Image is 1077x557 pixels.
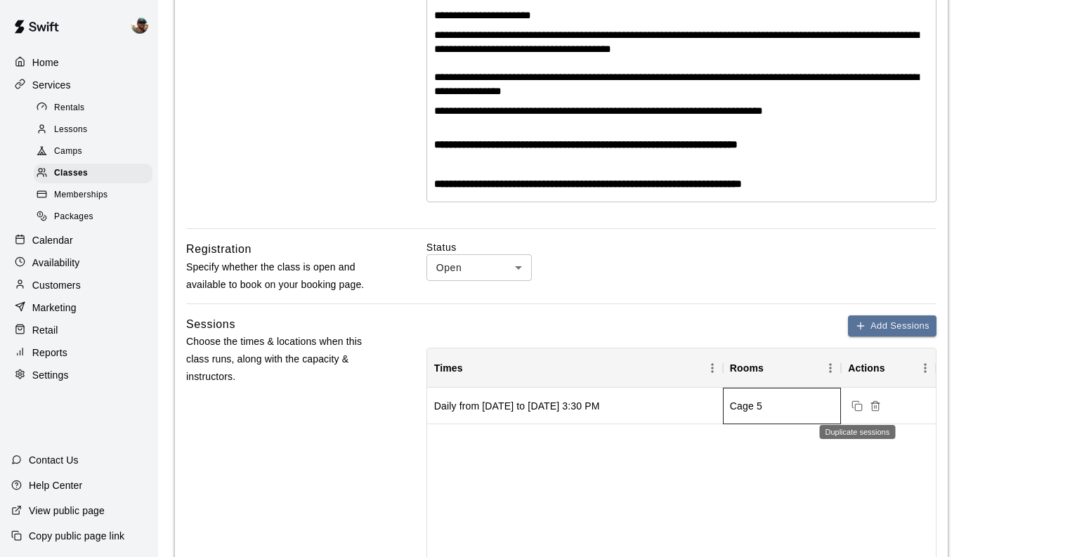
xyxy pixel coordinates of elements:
[34,185,158,207] a: Memberships
[11,320,147,341] a: Retail
[186,315,235,334] h6: Sessions
[29,478,82,492] p: Help Center
[34,97,158,119] a: Rentals
[32,278,81,292] p: Customers
[34,119,158,140] a: Lessons
[34,164,152,183] div: Classes
[34,163,158,185] a: Classes
[11,52,147,73] a: Home
[730,348,764,388] div: Rooms
[54,210,93,224] span: Packages
[11,275,147,296] a: Customers
[723,348,841,388] div: Rooms
[32,323,58,337] p: Retail
[434,399,600,413] div: Daily from 8/25/2025 to 9/26/2025 at 3:30 PM
[841,348,936,388] div: Actions
[32,78,71,92] p: Services
[434,348,463,388] div: Times
[11,342,147,363] a: Reports
[29,504,105,518] p: View public page
[186,240,252,258] h6: Registration
[866,399,885,410] span: Delete sessions
[32,233,73,247] p: Calendar
[820,425,896,439] div: Duplicate sessions
[11,297,147,318] a: Marketing
[32,256,80,270] p: Availability
[427,348,723,388] div: Times
[34,207,158,228] a: Packages
[34,185,152,205] div: Memberships
[54,101,85,115] span: Rentals
[129,11,158,39] div: Ben Boykin
[820,358,841,379] button: Menu
[54,145,82,159] span: Camps
[54,123,88,137] span: Lessons
[426,254,532,280] div: Open
[848,315,936,337] button: Add Sessions
[32,301,77,315] p: Marketing
[730,399,762,413] div: Cage 5
[34,98,152,118] div: Rentals
[915,358,936,379] button: Menu
[186,333,381,386] p: Choose the times & locations when this class runs, along with the capacity & instructors.
[186,258,381,294] p: Specify whether the class is open and available to book on your booking page.
[131,17,148,34] img: Ben Boykin
[11,74,147,96] a: Services
[764,358,783,378] button: Sort
[11,365,147,386] a: Settings
[34,142,152,162] div: Camps
[29,529,124,543] p: Copy public page link
[848,348,885,388] div: Actions
[29,453,79,467] p: Contact Us
[11,252,147,273] a: Availability
[54,166,88,181] span: Classes
[34,120,152,140] div: Lessons
[11,230,147,251] a: Calendar
[54,188,107,202] span: Memberships
[32,368,69,382] p: Settings
[426,240,936,254] label: Status
[32,55,59,70] p: Home
[702,358,723,379] button: Menu
[34,207,152,227] div: Packages
[32,346,67,360] p: Reports
[848,397,866,415] button: Duplicate sessions
[463,358,483,378] button: Sort
[34,141,158,163] a: Camps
